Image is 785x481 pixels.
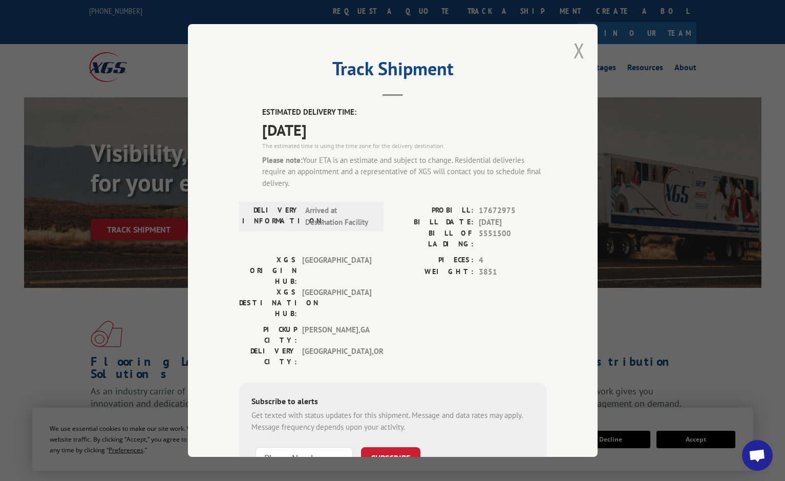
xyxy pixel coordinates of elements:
label: PROBILL: [393,205,474,217]
span: 3851 [479,266,546,278]
label: PIECES: [393,255,474,266]
label: DELIVERY INFORMATION: [242,205,300,228]
label: BILL OF LADING: [393,228,474,249]
span: 17672975 [479,205,546,217]
input: Phone Number [256,447,353,469]
label: BILL DATE: [393,217,474,228]
span: [GEOGRAPHIC_DATA] , OR [302,346,371,367]
button: Close modal [574,37,585,64]
span: [PERSON_NAME] , GA [302,324,371,346]
div: The estimated time is using the time zone for the delivery destination. [262,141,546,151]
div: Open chat [742,440,773,471]
span: [GEOGRAPHIC_DATA] [302,255,371,287]
span: [GEOGRAPHIC_DATA] [302,287,371,319]
button: SUBSCRIBE [361,447,420,469]
span: [DATE] [479,217,546,228]
label: ESTIMATED DELIVERY TIME: [262,107,546,118]
span: [DATE] [262,118,546,141]
span: 5551500 [479,228,546,249]
div: Get texted with status updates for this shipment. Message and data rates may apply. Message frequ... [251,410,534,433]
span: 4 [479,255,546,266]
label: XGS DESTINATION HUB: [239,287,297,319]
label: XGS ORIGIN HUB: [239,255,297,287]
label: DELIVERY CITY: [239,346,297,367]
div: Your ETA is an estimate and subject to change. Residential deliveries require an appointment and ... [262,155,546,190]
h2: Track Shipment [239,61,546,81]
strong: Please note: [262,155,303,165]
div: Subscribe to alerts [251,395,534,410]
span: Arrived at Destination Facility [305,205,374,228]
label: WEIGHT: [393,266,474,278]
label: PICKUP CITY: [239,324,297,346]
